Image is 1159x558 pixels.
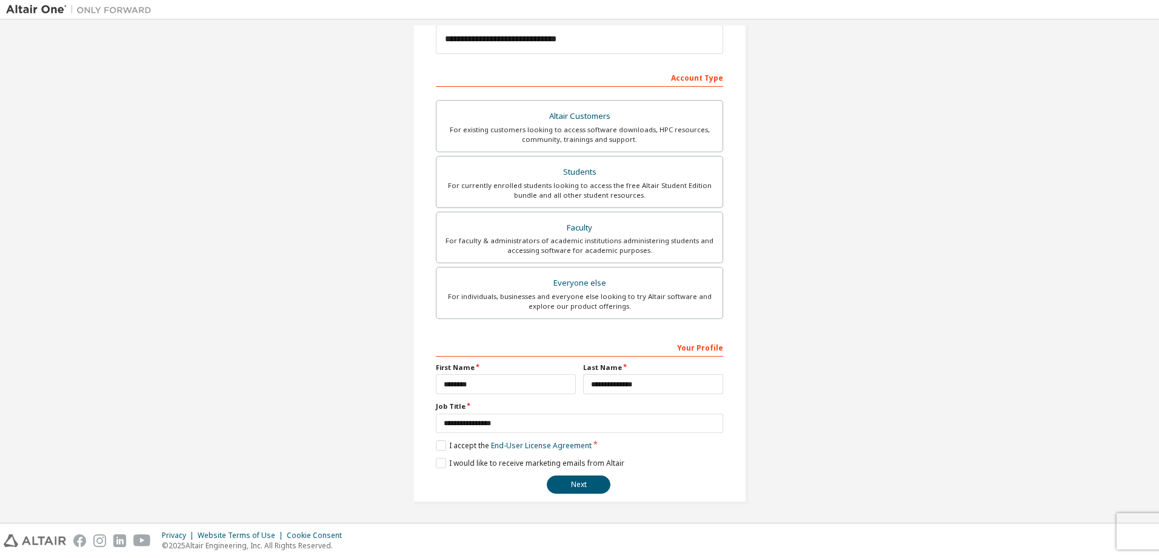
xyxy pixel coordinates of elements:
div: For individuals, businesses and everyone else looking to try Altair software and explore our prod... [444,292,715,311]
label: First Name [436,363,576,372]
img: Altair One [6,4,158,16]
img: facebook.svg [73,534,86,547]
div: Students [444,164,715,181]
div: Everyone else [444,275,715,292]
div: Privacy [162,531,198,540]
img: instagram.svg [93,534,106,547]
label: Last Name [583,363,723,372]
img: linkedin.svg [113,534,126,547]
img: youtube.svg [133,534,151,547]
div: Account Type [436,67,723,87]
div: Your Profile [436,337,723,357]
div: Website Terms of Use [198,531,287,540]
img: altair_logo.svg [4,534,66,547]
div: Cookie Consent [287,531,349,540]
div: Faculty [444,220,715,237]
div: For currently enrolled students looking to access the free Altair Student Edition bundle and all ... [444,181,715,200]
p: © 2025 Altair Engineering, Inc. All Rights Reserved. [162,540,349,551]
div: For existing customers looking to access software downloads, HPC resources, community, trainings ... [444,125,715,144]
button: Next [547,476,610,494]
div: For faculty & administrators of academic institutions administering students and accessing softwa... [444,236,715,255]
div: Altair Customers [444,108,715,125]
a: End-User License Agreement [491,440,592,451]
label: Job Title [436,402,723,411]
label: I accept the [436,440,592,451]
label: I would like to receive marketing emails from Altair [436,458,624,468]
